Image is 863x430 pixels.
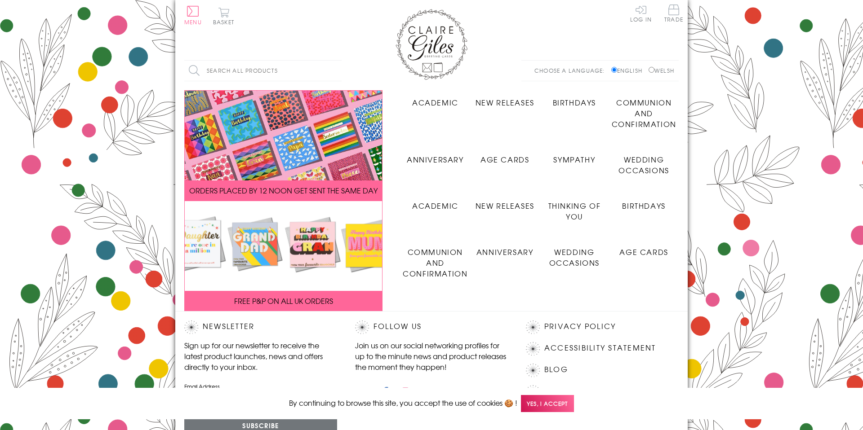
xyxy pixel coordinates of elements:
span: ORDERS PLACED BY 12 NOON GET SENT THE SAME DAY [189,185,378,196]
h2: Follow Us [355,320,508,334]
span: Yes, I accept [521,395,574,412]
span: Academic [412,200,458,211]
span: Age Cards [619,246,668,257]
a: Age Cards [470,147,540,165]
span: Age Cards [480,154,529,165]
label: Email Address [184,382,337,391]
a: Accessibility Statement [544,342,656,354]
span: Communion and Confirmation [612,97,676,129]
a: Communion and Confirmation [609,90,679,129]
a: Academic [400,90,470,108]
span: FREE P&P ON ALL UK ORDERS [234,295,333,306]
a: Birthdays [540,90,609,108]
input: Search all products [184,61,342,81]
h2: Newsletter [184,320,337,334]
p: Choose a language: [534,66,609,75]
a: New Releases [470,90,540,108]
a: Trade [664,4,683,24]
label: Welsh [649,66,674,75]
a: Contact Us [544,385,599,397]
a: Sympathy [540,147,609,165]
a: Anniversary [470,240,540,257]
a: Age Cards [609,240,679,257]
a: Anniversary [400,147,470,165]
span: Thinking of You [548,200,601,222]
p: Sign up for our newsletter to receive the latest product launches, news and offers directly to yo... [184,340,337,372]
input: Search [333,61,342,81]
span: Anniversary [407,154,464,165]
a: Thinking of You [540,193,609,222]
input: English [611,67,617,73]
a: Birthdays [609,193,679,211]
span: New Releases [476,97,534,108]
a: Privacy Policy [544,320,616,333]
span: Birthdays [553,97,596,108]
span: Trade [664,4,683,22]
span: Birthdays [622,200,665,211]
span: Communion and Confirmation [403,246,467,279]
input: Welsh [649,67,654,73]
img: Claire Giles Greetings Cards [396,9,467,80]
label: English [611,66,647,75]
a: Wedding Occasions [609,147,679,176]
span: Sympathy [553,154,595,165]
button: Basket [211,7,236,25]
a: Academic [400,193,470,211]
a: Communion and Confirmation [400,240,470,279]
button: Menu [184,6,202,25]
a: Log In [630,4,652,22]
a: Blog [544,364,568,376]
span: Menu [184,18,202,26]
span: Wedding Occasions [618,154,669,176]
span: Anniversary [476,246,534,257]
a: New Releases [470,193,540,211]
span: New Releases [476,200,534,211]
p: Join us on our social networking profiles for up to the minute news and product releases the mome... [355,340,508,372]
span: Academic [412,97,458,108]
span: Wedding Occasions [549,246,600,268]
a: Wedding Occasions [540,240,609,268]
